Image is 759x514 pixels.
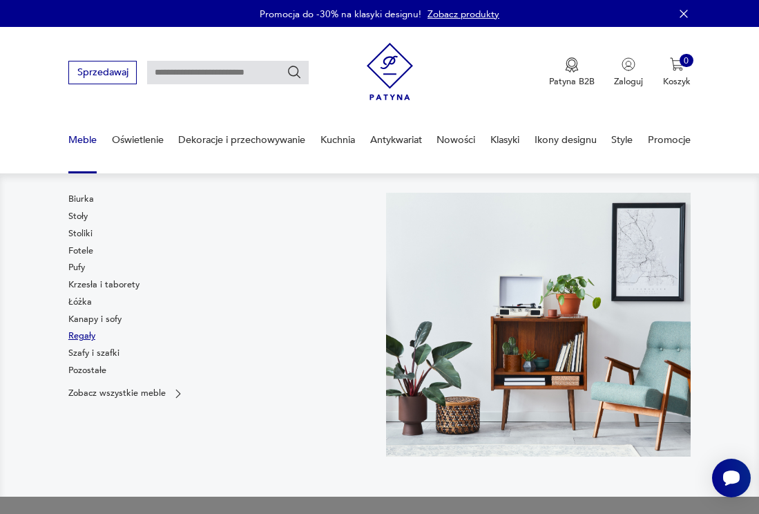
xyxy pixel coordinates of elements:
a: Klasyki [490,116,519,164]
a: Nowości [436,116,475,164]
img: Ikona koszyka [670,57,684,71]
p: Koszyk [663,75,691,88]
img: Ikonka użytkownika [622,57,635,71]
a: Pozostałe [68,364,106,377]
button: Zaloguj [614,57,643,88]
button: Szukaj [287,65,302,80]
a: Sprzedawaj [68,69,137,77]
a: Łóżka [68,296,92,308]
a: Ikona medaluPatyna B2B [549,57,595,88]
button: 0Koszyk [663,57,691,88]
img: 969d9116629659dbb0bd4e745da535dc.jpg [386,193,691,457]
a: Meble [68,116,97,164]
a: Promocje [648,116,691,164]
img: Patyna - sklep z meblami i dekoracjami vintage [367,38,413,105]
div: 0 [680,54,693,68]
a: Zobacz produkty [427,8,499,21]
img: Ikona medalu [565,57,579,73]
p: Zaloguj [614,75,643,88]
a: Kuchnia [320,116,355,164]
a: Zobacz wszystkie meble [68,388,184,400]
a: Stoliki [68,227,93,240]
p: Patyna B2B [549,75,595,88]
a: Dekoracje i przechowywanie [178,116,305,164]
button: Sprzedawaj [68,61,137,84]
a: Kanapy i sofy [68,313,122,325]
a: Krzesła i taborety [68,278,140,291]
a: Stoły [68,210,88,222]
a: Fotele [68,245,93,257]
a: Pufy [68,261,85,274]
a: Style [611,116,633,164]
a: Regały [68,330,95,342]
a: Ikony designu [535,116,597,164]
a: Szafy i szafki [68,347,119,359]
p: Promocja do -30% na klasyki designu! [260,8,421,21]
a: Antykwariat [370,116,422,164]
a: Oświetlenie [112,116,164,164]
p: Zobacz wszystkie meble [68,390,166,398]
iframe: Smartsupp widget button [712,459,751,497]
button: Patyna B2B [549,57,595,88]
a: Biurka [68,193,94,205]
